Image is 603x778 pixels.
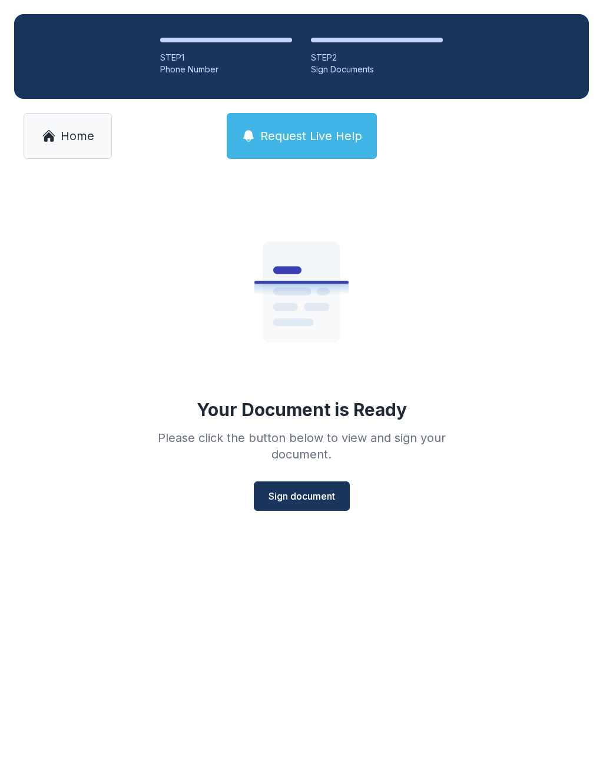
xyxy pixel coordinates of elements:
div: Your Document is Ready [197,399,407,420]
div: STEP 1 [160,52,292,64]
span: Request Live Help [260,128,362,144]
div: Phone Number [160,64,292,75]
div: STEP 2 [311,52,443,64]
span: Home [61,128,94,144]
div: Please click the button below to view and sign your document. [132,430,471,463]
span: Sign document [269,489,335,503]
div: Sign Documents [311,64,443,75]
